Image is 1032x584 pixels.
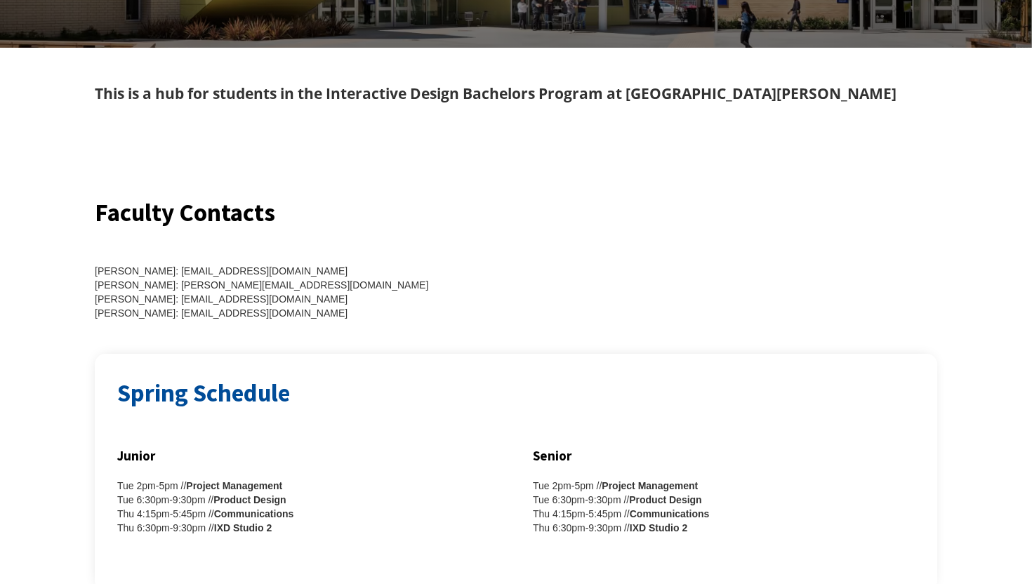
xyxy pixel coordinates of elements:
strong: IXD Studio 2 [214,522,272,533]
h3: Junior [117,444,499,467]
div: [PERSON_NAME]: [EMAIL_ADDRESS][DOMAIN_NAME] [PERSON_NAME]: [PERSON_NAME][EMAIL_ADDRESS][DOMAIN_NA... [95,264,499,320]
strong: Communications [214,508,294,519]
div: This is a hub for students in the Interactive Design Bachelors Program at [GEOGRAPHIC_DATA][PERSO... [95,81,937,107]
div: Tue 2pm-5pm // Tue 6:30pm-9:30pm // Thu 4:15pm-5:45pm // Thu 6:30pm-9:30pm // [117,479,499,535]
h2: Spring Schedule [117,376,915,411]
strong: IXD Studio 2 [630,522,687,533]
h3: Senior [533,444,915,467]
strong: Product Design [213,494,286,505]
div: Tue 2pm-5pm // Tue 6:30pm-9:30pm // Thu 4:15pm-5:45pm // Thu 6:30pm-9:30pm // [533,479,915,535]
strong: Project Management [186,480,282,491]
strong: Communications [630,508,710,519]
strong: Project Management [602,480,698,491]
h2: Faculty Contacts [95,196,499,230]
strong: Product Design [629,494,701,505]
